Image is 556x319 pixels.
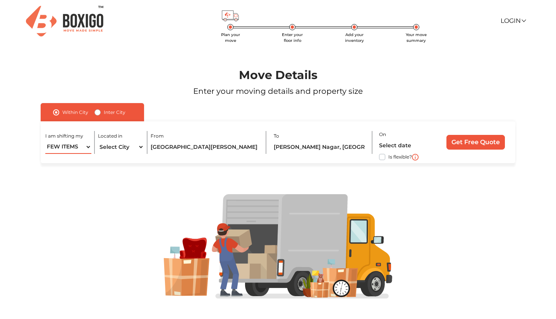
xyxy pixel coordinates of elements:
[379,131,386,138] label: On
[151,140,259,154] input: Locality
[274,133,279,140] label: To
[345,32,364,43] span: Add your inventory
[388,152,412,160] label: Is flexible?
[221,32,240,43] span: Plan your move
[412,154,419,160] img: i
[104,108,125,117] label: Inter City
[282,32,303,43] span: Enter your floor info
[26,6,103,36] img: Boxigo
[501,17,525,24] a: Login
[446,135,505,150] input: Get Free Quote
[22,85,534,97] p: Enter your moving details and property size
[274,140,367,154] input: Locality
[45,133,83,140] label: I am shifting my
[379,139,434,152] input: Select date
[151,133,164,140] label: From
[98,133,122,140] label: Located in
[62,108,88,117] label: Within City
[406,32,427,43] span: Your move summary
[22,68,534,82] h1: Move Details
